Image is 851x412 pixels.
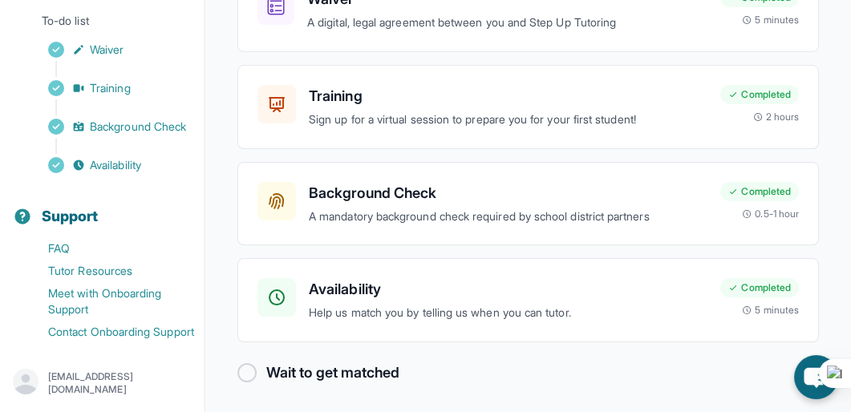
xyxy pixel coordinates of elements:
a: AvailabilityHelp us match you by telling us when you can tutor.Completed5 minutes [237,258,819,342]
button: chat-button [794,355,838,399]
div: 5 minutes [742,304,799,317]
span: Availability [90,157,141,173]
a: Waiver [13,38,205,61]
p: A mandatory background check required by school district partners [309,208,707,226]
a: Background CheckA mandatory background check required by school district partnersCompleted0.5-1 hour [237,162,819,246]
div: Completed [720,278,799,297]
a: Contact Onboarding Support [13,321,205,343]
div: 0.5-1 hour [742,208,799,220]
p: A digital, legal agreement between you and Step Up Tutoring [307,14,707,32]
a: Training [13,77,205,99]
div: Completed [720,85,799,104]
span: Waiver [90,42,124,58]
span: Support [42,205,99,228]
button: Support [6,180,198,234]
a: FAQ [13,237,205,260]
span: Background Check [90,119,186,135]
h2: Wait to get matched [266,362,399,384]
h3: Availability [309,278,707,301]
div: 2 hours [753,111,800,123]
div: 5 minutes [742,14,799,26]
p: Sign up for a virtual session to prepare you for your first student! [309,111,707,129]
p: [EMAIL_ADDRESS][DOMAIN_NAME] [48,370,192,396]
button: [EMAIL_ADDRESS][DOMAIN_NAME] [13,369,192,398]
h3: Training [309,85,707,107]
p: Help us match you by telling us when you can tutor. [309,304,707,322]
h3: Background Check [309,182,707,204]
a: TrainingSign up for a virtual session to prepare you for your first student!Completed2 hours [237,65,819,149]
span: Training [90,80,131,96]
a: Meet with Onboarding Support [13,282,205,321]
a: Tutor Resources [13,260,205,282]
a: Background Check [13,115,205,138]
a: Availability [13,154,205,176]
div: Completed [720,182,799,201]
p: To-do list [6,13,198,35]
